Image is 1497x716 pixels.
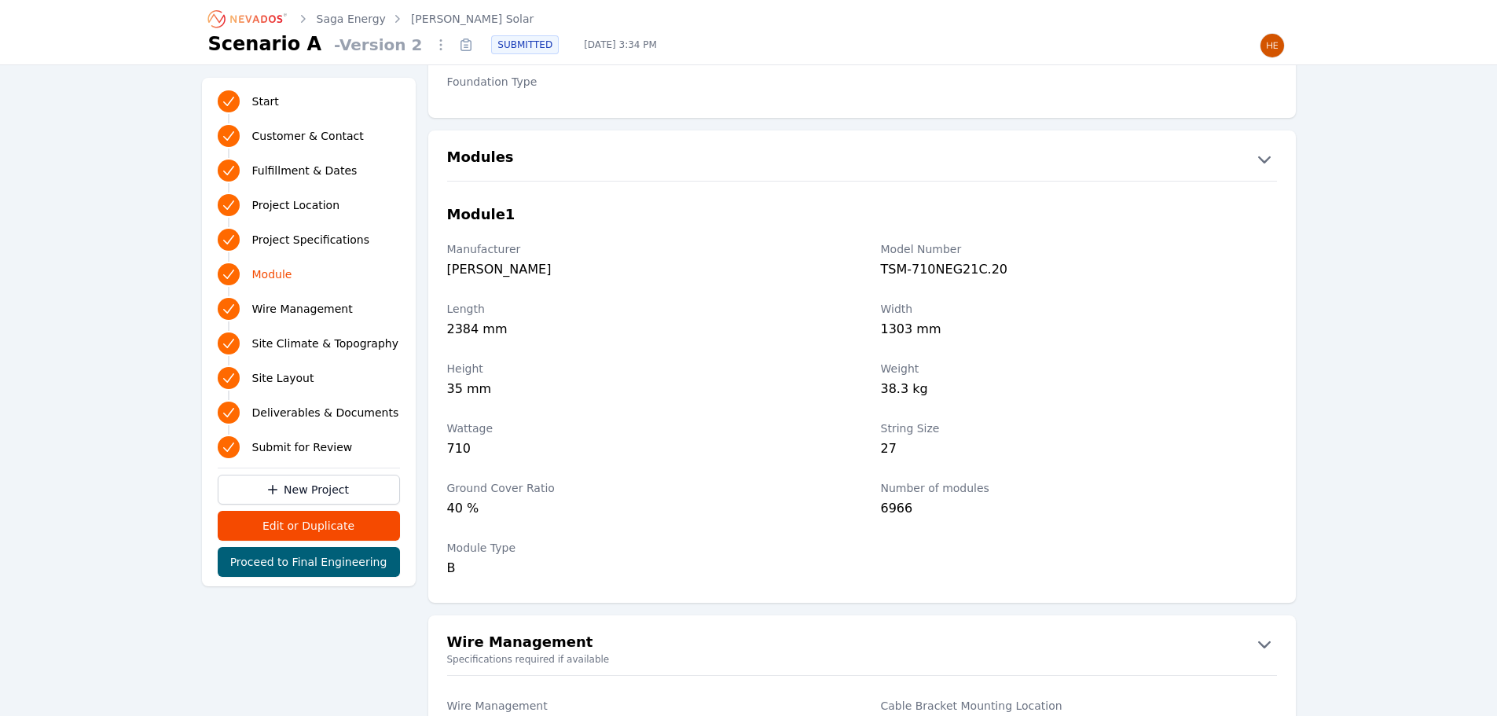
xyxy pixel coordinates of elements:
[252,94,279,109] span: Start
[218,511,400,541] button: Edit or Duplicate
[571,39,670,51] span: [DATE] 3:34 PM
[881,439,1277,461] div: 27
[447,480,843,496] label: Ground Cover Ratio
[881,361,1277,376] label: Weight
[881,260,1277,282] div: TSM-710NEG21C.20
[252,266,292,282] span: Module
[447,499,843,521] div: 40 %
[881,320,1277,342] div: 1303 mm
[252,405,399,420] span: Deliverables & Documents
[428,146,1296,171] button: Modules
[252,439,353,455] span: Submit for Review
[491,35,559,54] div: SUBMITTED
[881,301,1277,317] label: Width
[1260,33,1285,58] img: Henar Luque
[411,11,534,27] a: [PERSON_NAME] Solar
[252,370,314,386] span: Site Layout
[252,301,353,317] span: Wire Management
[447,559,843,578] div: B
[447,146,514,171] h2: Modules
[328,34,428,56] span: - Version 2
[447,420,843,436] label: Wattage
[447,74,843,90] label: Foundation Type
[252,197,340,213] span: Project Location
[881,241,1277,257] label: Model Number
[447,320,843,342] div: 2384 mm
[208,31,322,57] h1: Scenario A
[252,336,398,351] span: Site Climate & Topography
[447,439,843,461] div: 710
[447,540,843,556] label: Module Type
[428,631,1296,656] button: Wire Management
[218,87,400,461] nav: Progress
[218,475,400,505] a: New Project
[252,163,358,178] span: Fulfillment & Dates
[447,204,516,226] h3: Module 1
[881,420,1277,436] label: String Size
[252,232,370,248] span: Project Specifications
[317,11,386,27] a: Saga Energy
[447,380,843,402] div: 35 mm
[447,260,843,282] div: [PERSON_NAME]
[447,241,843,257] label: Manufacturer
[218,547,400,577] button: Proceed to Final Engineering
[881,380,1277,402] div: 38.3 kg
[881,499,1277,521] div: 6966
[881,698,1277,714] label: Cable Bracket Mounting Location
[428,653,1296,666] small: Specifications required if available
[447,631,593,656] h2: Wire Management
[447,698,843,714] label: Wire Management
[447,301,843,317] label: Length
[447,361,843,376] label: Height
[252,128,364,144] span: Customer & Contact
[208,6,534,31] nav: Breadcrumb
[881,480,1277,496] label: Number of modules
